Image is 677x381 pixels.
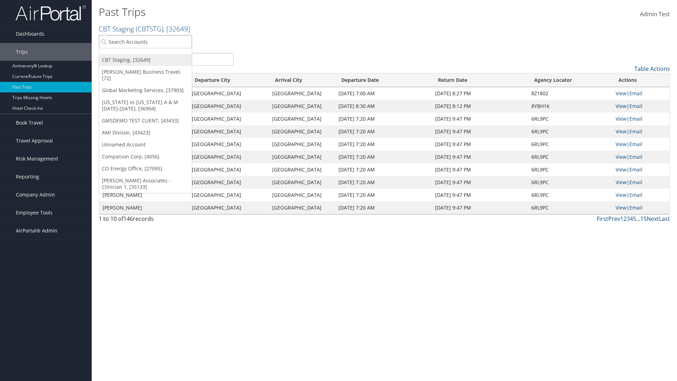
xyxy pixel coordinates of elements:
img: airportal-logo.png [16,5,86,21]
a: View [616,179,627,186]
div: 1 to 10 of records [99,214,234,226]
td: 6RL9PC [528,138,612,151]
td: [DATE] 7:00 AM [335,87,432,100]
td: [DATE] 7:20 AM [335,151,432,163]
a: Email [629,141,642,147]
td: | [612,113,670,125]
a: View [616,166,627,173]
td: [GEOGRAPHIC_DATA] [188,201,269,214]
td: [DATE] 7:20 AM [335,176,432,189]
td: [DATE] 9:47 PM [432,163,527,176]
td: [PERSON_NAME] [99,189,188,201]
a: Email [629,166,642,173]
td: | [612,163,670,176]
a: Email [629,179,642,186]
a: Email [629,115,642,122]
td: [GEOGRAPHIC_DATA] [188,189,269,201]
a: View [616,128,627,135]
td: [GEOGRAPHIC_DATA] [269,163,335,176]
a: Global Marketing Services, [37903] [99,84,192,96]
td: [DATE] 9:47 PM [432,176,527,189]
td: [GEOGRAPHIC_DATA] [269,201,335,214]
span: Dashboards [16,25,44,43]
a: 5 [633,215,636,223]
td: [GEOGRAPHIC_DATA] [269,189,335,201]
span: , [ 32649 ] [163,24,190,34]
td: 8Z1802 [528,87,612,100]
td: [GEOGRAPHIC_DATA] [188,151,269,163]
a: Email [629,128,642,135]
td: [GEOGRAPHIC_DATA] [188,100,269,113]
span: Reporting [16,168,39,186]
td: [GEOGRAPHIC_DATA] [269,176,335,189]
span: Company Admin [16,186,55,204]
td: 6RL9PC [528,201,612,214]
td: | [612,87,670,100]
th: Departure City: activate to sort column ascending [188,73,269,87]
td: [GEOGRAPHIC_DATA] [188,113,269,125]
td: [GEOGRAPHIC_DATA] [188,163,269,176]
td: [DATE] 7:20 AM [335,125,432,138]
a: [PERSON_NAME] Business Travel, [72] [99,66,192,84]
a: Last [659,215,670,223]
a: Email [629,90,642,97]
td: [DATE] 9:47 PM [432,113,527,125]
td: [GEOGRAPHIC_DATA] [188,87,269,100]
td: [GEOGRAPHIC_DATA] [269,125,335,138]
td: 6RL9PC [528,189,612,201]
h1: Past Trips [99,5,480,19]
span: Trips [16,43,28,61]
a: Companion Corp, [4056] [99,151,192,163]
td: [GEOGRAPHIC_DATA] [269,151,335,163]
a: [PERSON_NAME] Associates - Clinician 1, [35133] [99,175,192,193]
td: | [612,151,670,163]
td: | [612,125,670,138]
td: [DATE] 9:47 PM [432,125,527,138]
a: View [616,103,627,109]
td: | [612,138,670,151]
span: Admin Test [640,10,670,18]
span: AirPortal® Admin [16,222,57,240]
td: [DATE] 7:20 AM [335,113,432,125]
td: | [612,100,670,113]
td: 8YBH1K [528,100,612,113]
td: 6RL9PC [528,163,612,176]
a: View [616,90,627,97]
a: Unnamed Account [99,139,192,151]
a: First [597,215,608,223]
td: [DATE] 9:47 PM [432,151,527,163]
span: Book Travel [16,114,43,132]
td: [GEOGRAPHIC_DATA] [269,138,335,151]
th: Agency Locator: activate to sort column ascending [528,73,612,87]
td: [GEOGRAPHIC_DATA] [269,100,335,113]
th: Actions [612,73,670,87]
span: 146 [123,215,133,223]
td: [GEOGRAPHIC_DATA] [269,87,335,100]
td: [PERSON_NAME] [99,201,188,214]
td: | [612,176,670,189]
a: View [616,141,627,147]
a: 1 [620,215,623,223]
a: View [616,204,627,211]
a: Email [629,153,642,160]
td: [GEOGRAPHIC_DATA] [188,138,269,151]
td: 6RL9PC [528,113,612,125]
td: [GEOGRAPHIC_DATA] [188,125,269,138]
td: | [612,201,670,214]
td: [DATE] 9:47 PM [432,138,527,151]
td: [DATE] 8:12 PM [432,100,527,113]
td: [DATE] 8:30 AM [335,100,432,113]
a: 15 [640,215,647,223]
a: Email [629,192,642,198]
a: 4 [630,215,633,223]
span: Employee Tools [16,204,53,222]
span: Travel Approval [16,132,53,150]
a: View [616,115,627,122]
span: … [636,215,640,223]
td: [DATE] 7:20 AM [335,189,432,201]
a: Prev [608,215,620,223]
td: 6RL9PC [528,125,612,138]
td: [DATE] 8:27 PM [432,87,527,100]
input: Search Accounts [99,35,192,48]
th: Departure Date: activate to sort column ascending [335,73,432,87]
